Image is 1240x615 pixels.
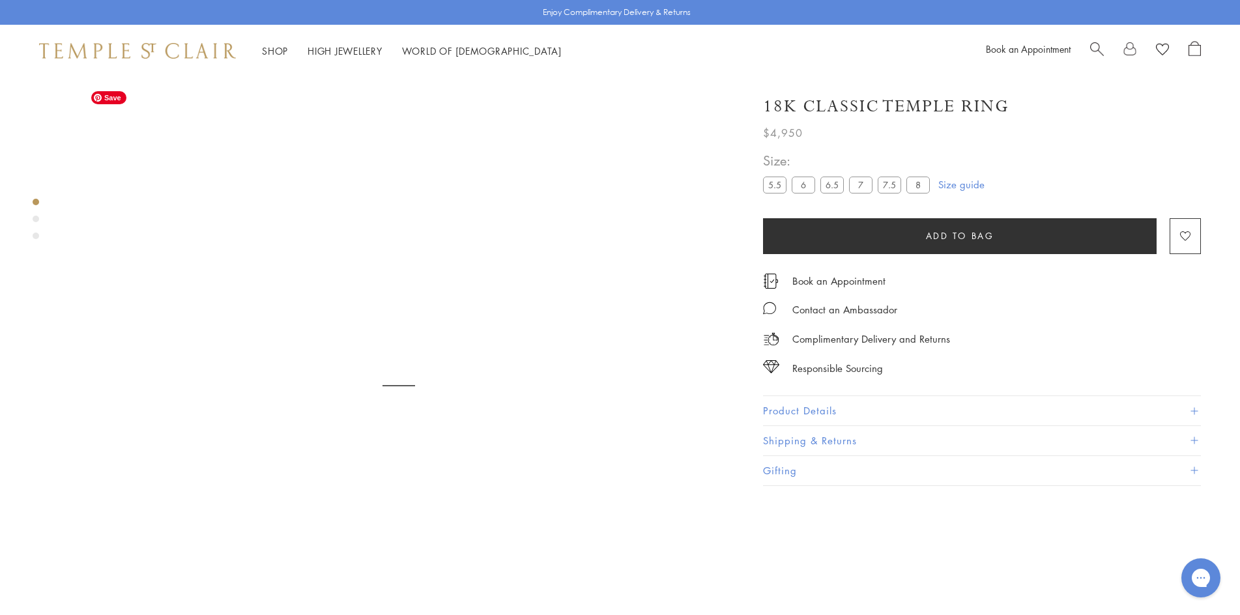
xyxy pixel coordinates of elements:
span: Save [91,91,126,104]
button: Gifting [763,456,1201,485]
p: Complimentary Delivery and Returns [792,331,950,347]
a: View Wishlist [1156,41,1169,61]
span: Add to bag [926,229,994,243]
img: Temple St. Clair [39,43,236,59]
label: 6 [792,177,815,193]
span: $4,950 [763,124,803,141]
img: icon_appointment.svg [763,274,779,289]
label: 8 [906,177,930,193]
button: Shipping & Returns [763,426,1201,455]
a: Open Shopping Bag [1189,41,1201,61]
img: MessageIcon-01_2.svg [763,302,776,315]
button: Product Details [763,396,1201,425]
label: 6.5 [820,177,844,193]
a: ShopShop [262,44,288,57]
img: icon_sourcing.svg [763,360,779,373]
a: World of [DEMOGRAPHIC_DATA]World of [DEMOGRAPHIC_DATA] [402,44,562,57]
iframe: Gorgias live chat messenger [1175,554,1227,602]
div: Responsible Sourcing [792,360,883,377]
button: Add to bag [763,218,1157,254]
a: Search [1090,41,1104,61]
a: Size guide [938,178,985,191]
img: icon_delivery.svg [763,331,779,347]
div: Product gallery navigation [33,195,39,250]
a: Book an Appointment [792,274,886,288]
a: High JewelleryHigh Jewellery [308,44,382,57]
label: 5.5 [763,177,786,193]
p: Enjoy Complimentary Delivery & Returns [543,6,691,19]
h1: 18K Classic Temple Ring [763,95,1009,118]
div: Contact an Ambassador [792,302,897,318]
span: Size: [763,150,935,171]
a: Book an Appointment [986,42,1071,55]
nav: Main navigation [262,43,562,59]
label: 7 [849,177,872,193]
label: 7.5 [878,177,901,193]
